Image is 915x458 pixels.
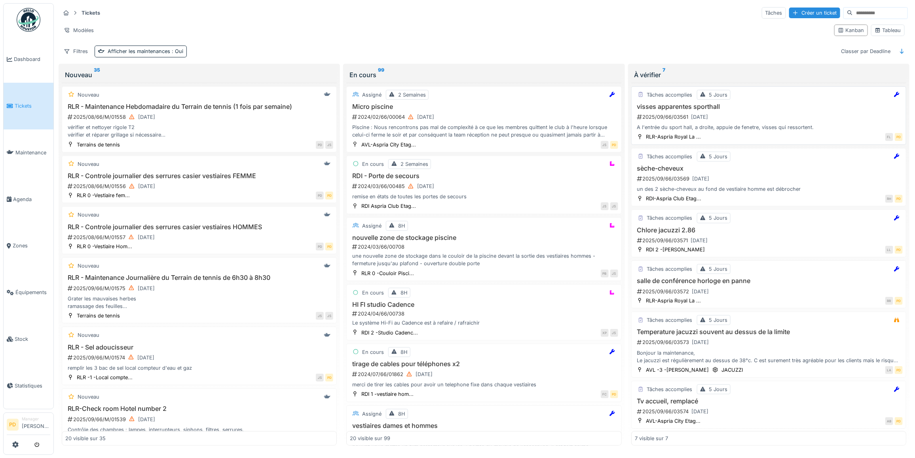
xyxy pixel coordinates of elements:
[15,149,50,156] span: Maintenance
[362,348,384,356] div: En cours
[67,414,333,424] div: 2025/09/66/M/01539
[60,25,97,36] div: Modèles
[65,172,333,180] h3: RLR - Controle journalier des serrures casier vestiaires FEMME
[610,329,618,337] div: JS
[635,226,903,234] h3: Chlore jacuzzi 2.86
[646,195,702,202] div: RDI-Aspria Club Etag...
[647,316,693,324] div: Tâches accomplies
[692,288,709,295] div: [DATE]
[138,113,155,121] div: [DATE]
[663,70,666,80] sup: 7
[351,243,618,251] div: 2024/03/66/00708
[78,393,99,401] div: Nouveau
[138,416,155,423] div: [DATE]
[895,417,903,425] div: PD
[709,153,728,160] div: 5 Jours
[78,331,99,339] div: Nouveau
[316,192,324,200] div: PD
[108,48,183,55] div: Afficher les maintenances
[647,386,693,393] div: Tâches accomplies
[635,397,903,405] h3: Tv accueil, remplacé
[709,265,728,273] div: 5 Jours
[65,295,333,310] div: Grater les mauvaises herbes ramassage des feuilles Vidange des poubelles Rangement du matériel su...
[361,141,416,148] div: AVL-Aspria City Etag...
[77,374,133,381] div: RLR -1 -Local compte...
[350,319,618,327] div: Le système Hi-Fi au Cadence est à refaire / rafraichir
[885,417,893,425] div: AB
[4,36,53,83] a: Dashboard
[635,328,903,336] h3: Temperature jacuzzi souvent au dessus de la limite
[350,103,618,110] h3: Micro piscine
[362,91,382,99] div: Assigné
[875,27,901,34] div: Tableau
[895,366,903,374] div: PD
[67,353,333,363] div: 2025/09/66/M/01574
[647,214,693,222] div: Tâches accomplies
[351,181,618,191] div: 2024/03/66/00485
[634,70,903,80] div: À vérifier
[77,312,120,319] div: Terrains de tennis
[325,312,333,320] div: JS
[646,417,701,425] div: AVL-Aspria City Etag...
[22,416,50,422] div: Manager
[65,344,333,351] h3: RLR - Sel adoucisseur
[4,269,53,316] a: Équipements
[416,371,433,378] div: [DATE]
[610,141,618,149] div: PD
[138,182,155,190] div: [DATE]
[13,196,50,203] span: Agenda
[610,390,618,398] div: PD
[325,243,333,251] div: PD
[350,193,618,200] div: remise en états de toutes les portes de secours
[601,270,609,277] div: PB
[417,182,434,190] div: [DATE]
[65,70,334,80] div: Nouveau
[350,422,618,429] h3: vestiaires dames et hommes
[636,337,903,347] div: 2025/09/66/03573
[349,70,618,80] div: En cours
[636,112,903,122] div: 2025/09/66/03561
[170,48,183,54] span: : Oui
[22,416,50,433] li: [PERSON_NAME]
[15,289,50,296] span: Équipements
[78,91,99,99] div: Nouveau
[692,338,709,346] div: [DATE]
[325,374,333,382] div: PD
[350,234,618,241] h3: nouvelle zone de stockage piscine
[67,181,333,191] div: 2025/08/66/M/01556
[895,195,903,203] div: PD
[77,192,130,199] div: RLR 0 -Vestiaire fem...
[709,214,728,222] div: 5 Jours
[709,91,728,99] div: 5 Jours
[138,234,155,241] div: [DATE]
[94,70,100,80] sup: 35
[350,172,618,180] h3: RDI - Porte de secours
[78,211,99,219] div: Nouveau
[635,349,903,364] div: Bonjour la maintenance, Le jacuzzi est régulièrement au dessus de 38°c. C est surement très agréa...
[789,8,840,18] div: Créer un ticket
[601,141,609,149] div: JS
[60,46,91,57] div: Filtres
[316,141,324,149] div: PD
[351,310,618,317] div: 2024/04/66/00738
[15,382,50,390] span: Statistiques
[709,386,728,393] div: 5 Jours
[361,329,418,336] div: RDI 2 -Studio Cadenc...
[4,129,53,176] a: Maintenance
[350,252,618,267] div: une nouvelle zone de stockage dans le couloir de la piscine devant la sortie des vestiaires homme...
[67,283,333,293] div: 2025/09/66/M/01575
[378,70,384,80] sup: 99
[636,287,903,296] div: 2025/09/66/03572
[325,192,333,200] div: PD
[4,362,53,409] a: Statistiques
[647,153,693,160] div: Tâches accomplies
[361,390,414,398] div: RDI 1 -vestiaire hom...
[610,202,618,210] div: JS
[647,265,693,273] div: Tâches accomplies
[635,103,903,110] h3: visses apparentes sporthall
[885,246,893,254] div: LL
[316,312,324,320] div: JS
[693,175,710,182] div: [DATE]
[65,435,106,442] div: 20 visible sur 35
[78,262,99,270] div: Nouveau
